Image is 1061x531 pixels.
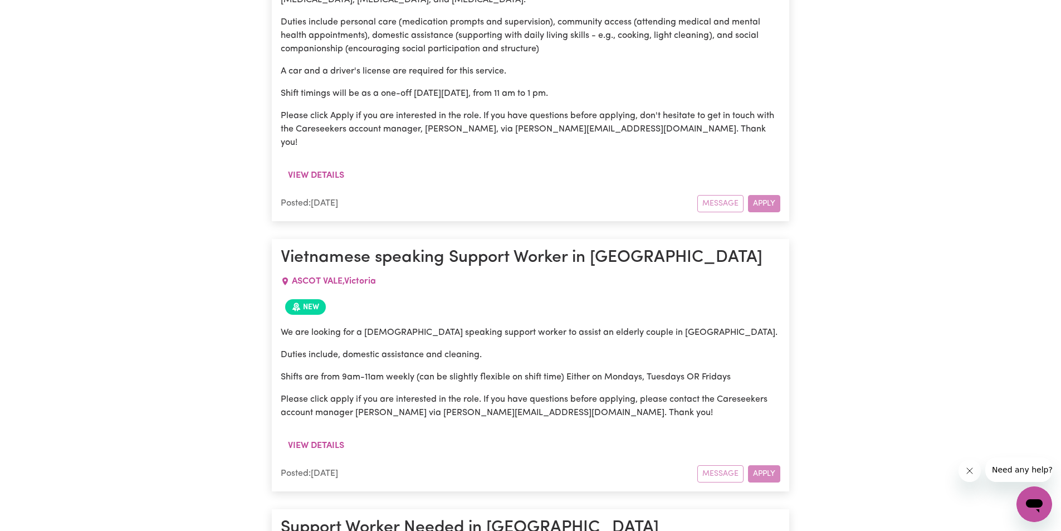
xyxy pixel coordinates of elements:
p: Shift timings will be as a one-off [DATE][DATE], from 11 am to 1 pm. [281,87,780,100]
iframe: Close message [959,460,981,482]
p: We are looking for a [DEMOGRAPHIC_DATA] speaking support worker to assist an elderly couple in [G... [281,326,780,339]
h1: Vietnamese speaking Support Worker in [GEOGRAPHIC_DATA] [281,248,780,268]
span: ASCOT VALE , Victoria [292,277,376,286]
p: Shifts are from 9am-11am weekly (can be slightly flexible on shift time) Either on Mondays, Tuesd... [281,371,780,384]
div: Posted: [DATE] [281,197,697,210]
p: Duties include personal care (medication prompts and supervision), community access (attending me... [281,16,780,56]
p: Duties include, domestic assistance and cleaning. [281,348,780,362]
span: Job posted within the last 30 days [285,299,326,315]
iframe: Button to launch messaging window [1016,486,1052,522]
p: A car and a driver's license are required for this service. [281,65,780,78]
button: View details [281,435,351,456]
p: Please click apply if you are interested in the role. If you have questions before applying, plea... [281,393,780,420]
iframe: Message from company [985,457,1052,482]
span: Need any help? [7,8,67,17]
button: View details [281,165,351,186]
p: Please click Apply if you are interested in the role. If you have questions before applying, don'... [281,109,780,149]
div: Posted: [DATE] [281,467,697,480]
